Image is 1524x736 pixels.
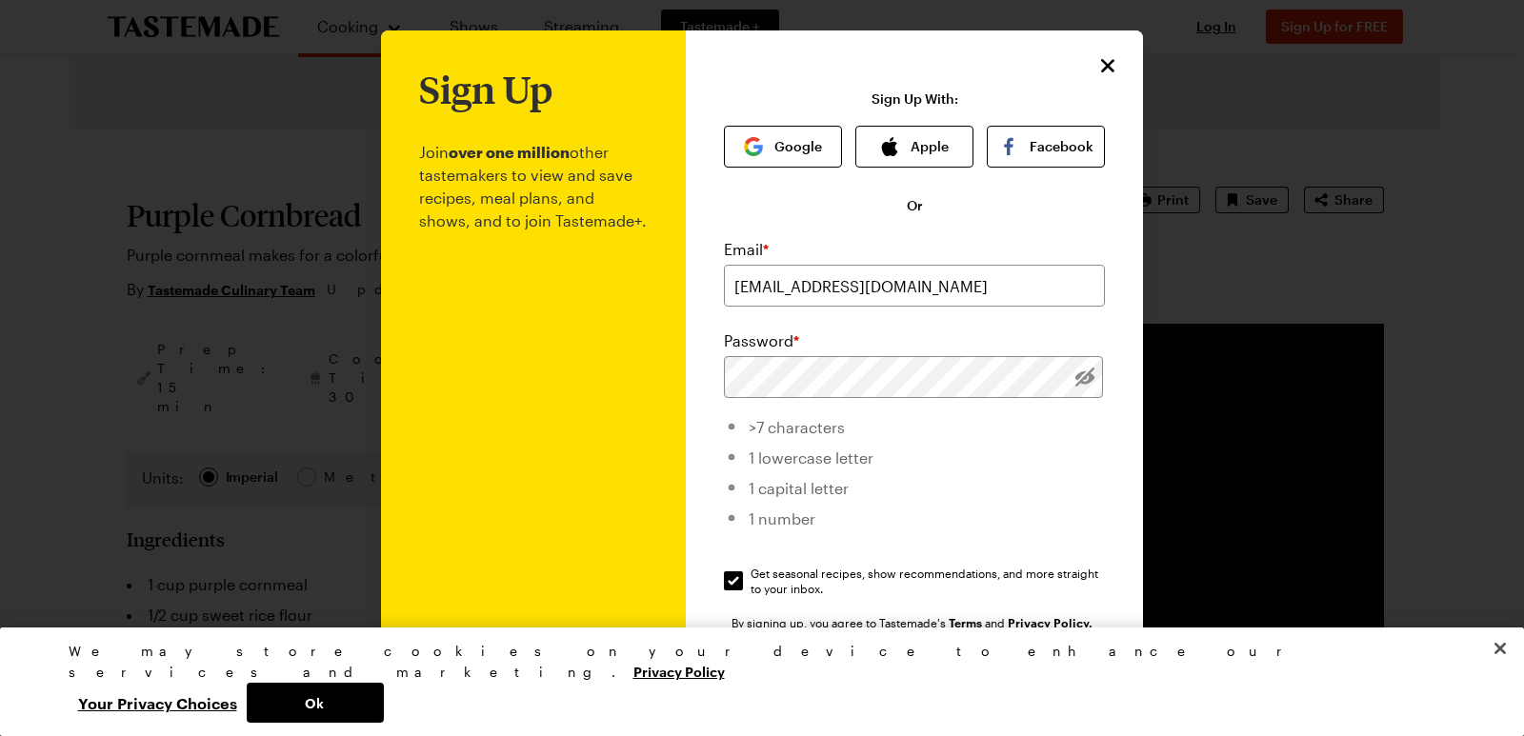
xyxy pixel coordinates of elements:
a: More information about your privacy, opens in a new tab [633,662,725,680]
a: Tastemade Terms of Service [949,614,982,630]
label: Email [724,238,769,261]
button: Your Privacy Choices [69,683,247,723]
span: >7 characters [749,418,845,436]
b: over one million [449,143,570,161]
label: Password [724,329,799,352]
div: Privacy [69,641,1440,723]
div: By signing up, you agree to Tastemade's and [732,613,1097,632]
span: Get seasonal recipes, show recommendations, and more straight to your inbox. [751,566,1107,596]
button: Close [1479,627,1521,669]
div: We may store cookies on your device to enhance our services and marketing. [69,641,1440,683]
span: 1 number [749,509,815,527]
button: Apple [855,126,973,168]
p: Sign Up With: [872,91,958,107]
button: Facebook [987,126,1105,168]
input: Get seasonal recipes, show recommendations, and more straight to your inbox. [724,571,743,590]
a: Tastemade Privacy Policy [1008,614,1093,630]
span: Or [907,196,923,215]
button: Close [1095,53,1120,78]
span: 1 capital letter [749,479,849,497]
button: Google [724,126,842,168]
span: 1 lowercase letter [749,448,873,467]
h1: Sign Up [419,69,552,110]
button: Ok [247,683,384,723]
